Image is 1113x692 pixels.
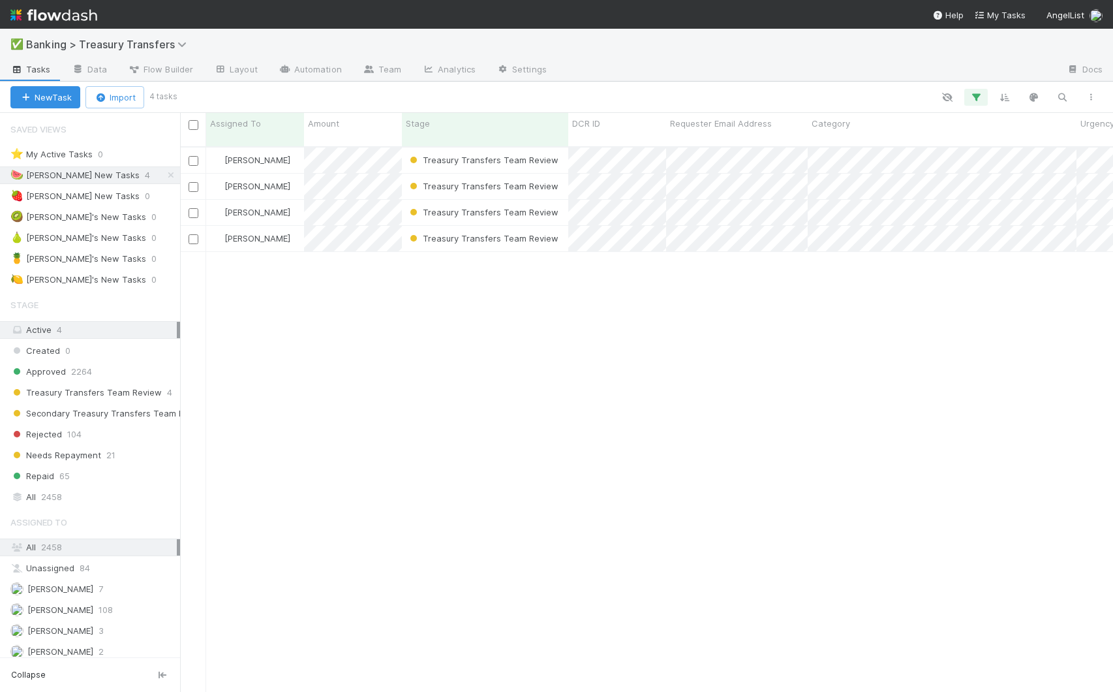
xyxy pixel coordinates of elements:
span: Needs Repayment [10,447,101,464]
a: My Tasks [974,8,1026,22]
span: 0 [65,343,70,359]
span: 0 [151,209,170,225]
span: 4 [145,167,163,183]
div: [PERSON_NAME]'s New Tasks [10,230,146,246]
a: Automation [268,60,352,81]
img: avatar_c6c9a18c-a1dc-4048-8eac-219674057138.png [212,155,222,165]
span: 104 [67,426,82,443]
img: avatar_2e8c57f0-578b-4a46-8a13-29eb9c9e2351.png [10,624,23,637]
span: Repaid [10,468,54,484]
button: Import [85,86,144,108]
div: Active [10,322,177,338]
span: 108 [99,602,113,618]
span: 65 [59,468,70,484]
span: 0 [151,230,170,246]
div: [PERSON_NAME]'s New Tasks [10,209,146,225]
span: Treasury Transfers Team Review [10,385,162,401]
img: avatar_c6c9a18c-a1dc-4048-8eac-219674057138.png [212,207,222,217]
span: 🥝 [10,211,23,222]
a: Docs [1056,60,1113,81]
div: [PERSON_NAME] [211,153,290,166]
span: Treasury Transfers Team Review [407,207,558,217]
span: 2458 [41,489,62,505]
span: Secondary Treasury Transfers Team Review [10,405,208,422]
span: Stage [406,117,430,130]
span: ⭐ [10,148,23,159]
span: Treasury Transfers Team Review [407,181,558,191]
span: Collapse [11,669,46,681]
span: Category [812,117,850,130]
input: Toggle Row Selected [189,156,198,166]
a: Team [352,60,412,81]
span: [PERSON_NAME] [27,625,93,636]
div: Treasury Transfers Team Review [407,153,558,166]
span: Amount [308,117,339,130]
div: All [10,489,177,505]
span: 3 [99,623,104,639]
span: 🍍 [10,253,23,264]
span: 21 [106,447,115,464]
div: Treasury Transfers Team Review [407,206,558,219]
span: Assigned To [10,509,67,535]
span: ✅ [10,39,23,50]
div: Unassigned [10,560,177,576]
span: [PERSON_NAME] [27,584,93,594]
small: 4 tasks [149,91,177,102]
img: avatar_c6c9a18c-a1dc-4048-8eac-219674057138.png [212,233,222,244]
div: [PERSON_NAME]'s New Tasks [10,272,146,288]
input: Toggle Row Selected [189,208,198,218]
input: Toggle Row Selected [189,182,198,192]
span: Assigned To [210,117,261,130]
span: 2458 [41,542,62,552]
div: [PERSON_NAME] [211,232,290,245]
span: 0 [145,188,163,204]
button: NewTask [10,86,80,108]
span: [PERSON_NAME] [224,233,290,244]
div: [PERSON_NAME] New Tasks [10,167,140,183]
span: Flow Builder [128,63,193,76]
span: Treasury Transfers Team Review [407,233,558,244]
span: DCR ID [572,117,600,130]
span: 🍓 [10,190,23,201]
span: 4 [167,385,172,401]
div: [PERSON_NAME] New Tasks [10,188,140,204]
span: Treasury Transfers Team Review [407,155,558,165]
a: Flow Builder [117,60,204,81]
div: Help [932,8,964,22]
span: Created [10,343,60,359]
div: [PERSON_NAME] [211,180,290,193]
span: 7 [99,581,103,597]
span: 🍐 [10,232,23,243]
a: Analytics [412,60,486,81]
span: [PERSON_NAME] [27,605,93,615]
div: [PERSON_NAME] [211,206,290,219]
span: [PERSON_NAME] [224,155,290,165]
span: Banking > Treasury Transfers [26,38,193,51]
img: avatar_c6c9a18c-a1dc-4048-8eac-219674057138.png [212,181,222,191]
span: Stage [10,292,38,318]
a: Data [61,60,117,81]
img: avatar_5d1523cf-d377-42ee-9d1c-1d238f0f126b.png [1090,9,1103,22]
span: 0 [151,272,170,288]
span: 84 [80,560,90,576]
img: avatar_b18de8e2-1483-4e81-aa60-0a3d21592880.png [10,582,23,595]
span: My Tasks [974,10,1026,20]
span: 4 [57,324,62,335]
span: [PERSON_NAME] [224,181,290,191]
div: My Active Tasks [10,146,93,163]
span: 0 [98,146,116,163]
span: Saved Views [10,116,67,142]
a: Layout [204,60,268,81]
img: logo-inverted-e16ddd16eac7371096b0.svg [10,4,97,26]
span: 0 [151,251,170,267]
div: Treasury Transfers Team Review [407,232,558,245]
input: Toggle Row Selected [189,234,198,244]
span: Tasks [10,63,51,76]
span: 2 [99,644,104,660]
img: avatar_c7e3282f-884d-4380-9cdb-5aa6e4ce9451.png [10,645,23,658]
span: Approved [10,364,66,380]
input: Toggle All Rows Selected [189,120,198,130]
span: Requester Email Address [670,117,772,130]
div: Treasury Transfers Team Review [407,180,558,193]
span: Rejected [10,426,62,443]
